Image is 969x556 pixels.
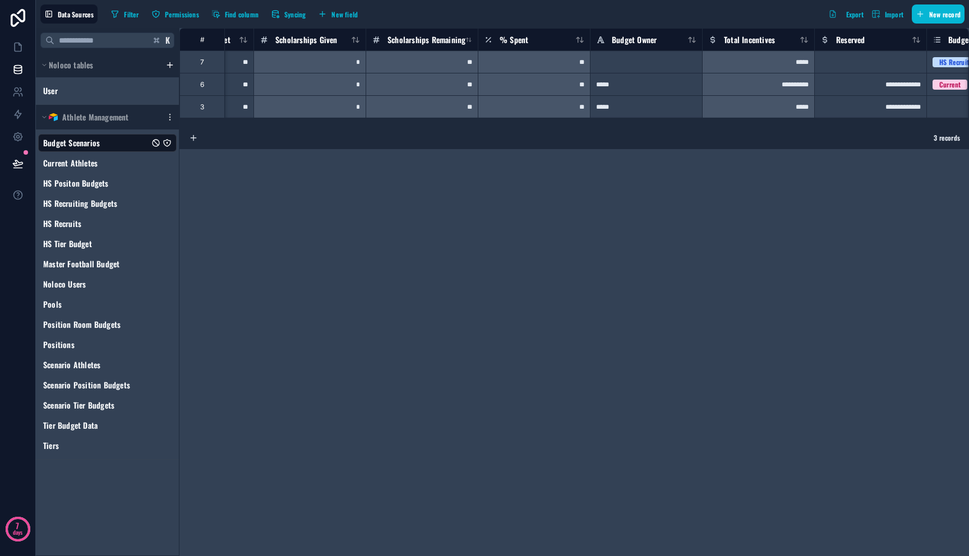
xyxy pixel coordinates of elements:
div: # [188,35,216,44]
span: Budget Owner [612,34,657,45]
span: Permissions [165,10,199,18]
div: Current [939,80,961,90]
span: % Spent [500,34,528,45]
span: Filter [124,10,139,18]
div: HS Recruit [939,57,969,67]
span: Scholarships Given [275,34,338,45]
p: 7 [16,520,19,531]
div: 3 [200,103,204,112]
span: New record [929,10,961,18]
p: days [13,525,23,540]
button: Import [868,4,907,24]
span: Export [846,10,864,18]
button: Data Sources [40,4,98,24]
button: Find column [207,6,262,22]
a: New record [907,4,965,24]
span: Total Incentives [724,34,775,45]
span: Find column [225,10,259,18]
span: Import [885,10,903,18]
button: Filter [107,6,142,22]
button: Permissions [147,6,203,22]
button: New field [314,6,362,22]
div: 6 [200,80,204,89]
a: Syncing [267,6,314,22]
span: Syncing [284,10,306,18]
button: Export [824,4,868,24]
span: Reserved [836,34,865,45]
a: Permissions [147,6,207,22]
span: 3 records [934,133,960,142]
div: 7 [200,58,204,67]
span: Scholarships Remaining [387,34,465,45]
span: New field [331,10,358,18]
span: Data Sources [58,10,94,18]
button: New record [912,4,965,24]
span: K [164,36,172,44]
button: Syncing [267,6,310,22]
